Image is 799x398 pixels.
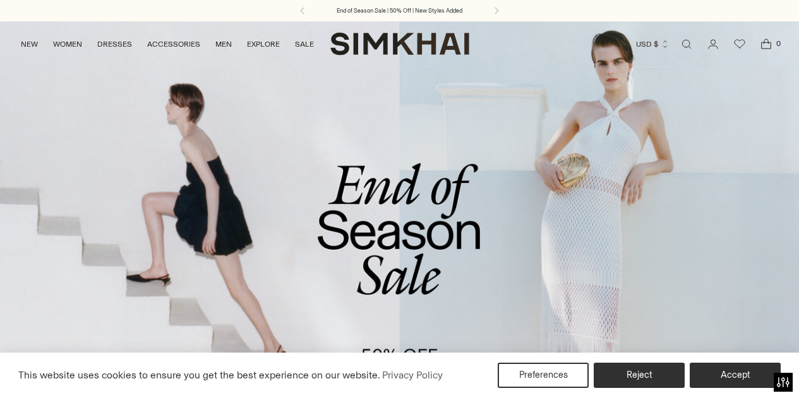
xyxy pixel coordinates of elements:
[772,38,784,49] span: 0
[295,30,314,58] a: SALE
[18,369,380,381] span: This website uses cookies to ensure you get the best experience on our website.
[247,30,280,58] a: EXPLORE
[147,30,200,58] a: ACCESSORIES
[674,32,699,57] a: Open search modal
[727,32,752,57] a: Wishlist
[700,32,726,57] a: Go to the account page
[594,363,685,388] button: Reject
[636,30,670,58] button: USD $
[53,30,82,58] a: WOMEN
[330,32,469,56] a: SIMKHAI
[97,30,132,58] a: DRESSES
[690,363,781,388] button: Accept
[215,30,232,58] a: MEN
[754,32,779,57] a: Open cart modal
[21,30,38,58] a: NEW
[498,363,589,388] button: Preferences
[380,366,445,385] a: Privacy Policy (opens in a new tab)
